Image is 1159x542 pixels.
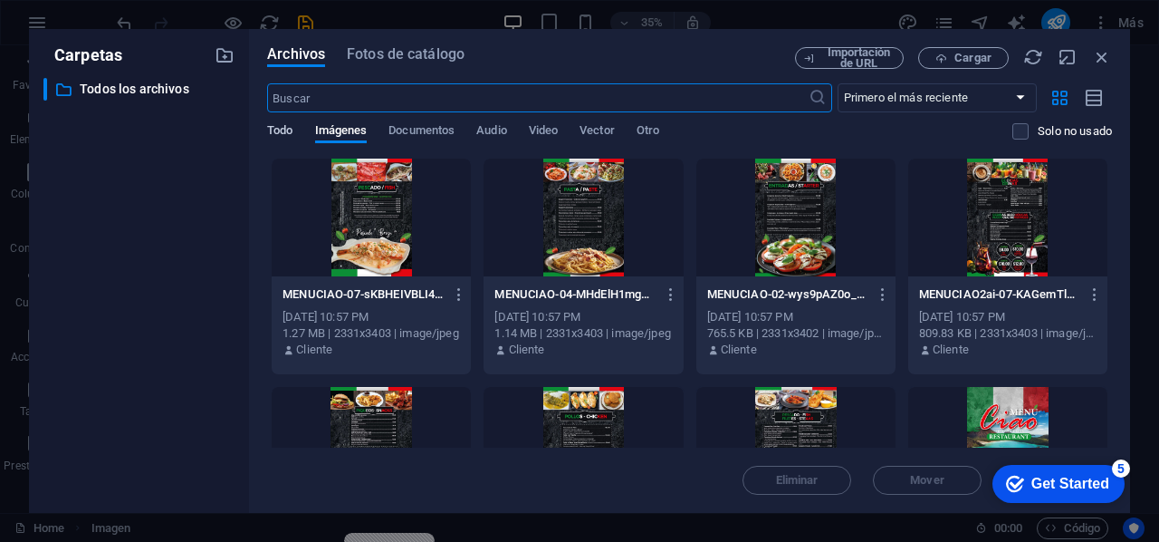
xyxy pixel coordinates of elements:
[215,45,235,65] i: Crear carpeta
[283,286,444,303] p: MENUCIAO-07-sKBHEIVBLI4FzqTvpYa_Fg.jpg
[919,309,1097,325] div: [DATE] 10:57 PM
[80,79,201,100] p: Todos los archivos
[918,47,1009,69] button: Cargar
[494,286,656,303] p: MENUCIAO-04-MHdElH1mge8i7VkWBKY82A.jpg
[822,47,896,69] span: Importación de URL
[315,120,368,145] span: Imágenes
[707,325,885,342] div: 765.5 KB | 2331x3402 | image/jpeg
[49,20,127,36] div: Get Started
[1058,47,1078,67] i: Minimizar
[267,83,808,112] input: Buscar
[579,120,615,145] span: Vector
[283,325,460,342] div: 1.27 MB | 2331x3403 | image/jpeg
[721,342,757,358] p: Cliente
[476,120,506,145] span: Audio
[10,9,142,47] div: Get Started 5 items remaining, 0% complete
[1038,123,1112,140] p: Solo muestra los archivos que no están usándose en el sitio web. Los archivos añadidos durante es...
[494,309,672,325] div: [DATE] 10:57 PM
[637,120,659,145] span: Otro
[494,325,672,342] div: 1.14 MB | 2331x3403 | image/jpeg
[43,44,122,67] p: Carpetas
[795,47,904,69] button: Importación de URL
[919,286,1080,303] p: MENUCIAO2ai-07-KAGemTlpb6WW-FFfcMRcTA.jpg
[283,309,460,325] div: [DATE] 10:57 PM
[529,120,558,145] span: Video
[347,44,465,65] span: Fotos de catálogo
[954,53,991,63] span: Cargar
[267,44,325,65] span: Archivos
[129,4,148,22] div: 5
[1023,47,1043,67] i: Volver a cargar
[707,286,868,303] p: MENUCIAO-02-wys9pAZ0o_Aln8YICbHGdg.jpg
[919,325,1097,342] div: 809.83 KB | 2331x3403 | image/jpeg
[267,120,292,145] span: Todo
[388,120,455,145] span: Documentos
[1092,47,1112,67] i: Cerrar
[933,342,969,358] p: Cliente
[707,309,885,325] div: [DATE] 10:57 PM
[43,78,47,101] div: ​
[296,342,332,358] p: Cliente
[509,342,545,358] p: Cliente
